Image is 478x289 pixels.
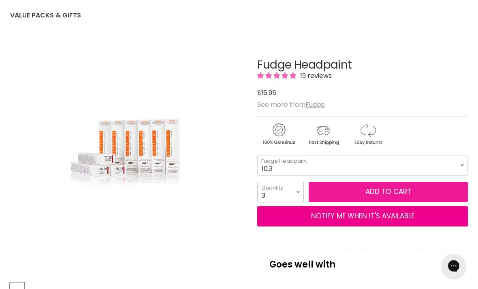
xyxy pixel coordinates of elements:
[298,71,332,80] span: 19 reviews
[257,88,276,97] span: $16.95
[257,182,304,202] select: Quantity
[269,247,456,274] p: Goes well with
[10,39,246,275] div: Fudge Headpaint image. Click or Scroll to Zoom.
[257,206,468,226] button: NOTIFY ME WHEN IT'S AVAILABLE
[302,122,345,147] img: shipping.gif
[257,71,298,80] span: 4.89 stars
[305,100,325,109] a: Fudge
[309,182,468,202] button: Add to cart
[437,251,470,281] iframe: Gorgias live chat messenger
[257,59,468,71] h1: Fudge Headpaint
[55,47,201,266] img: Fudge Headpaint
[4,7,87,24] a: Value Packs & Gifts
[346,122,389,147] img: returns.gif
[257,100,325,109] span: See more from
[257,122,300,147] img: genuine.gif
